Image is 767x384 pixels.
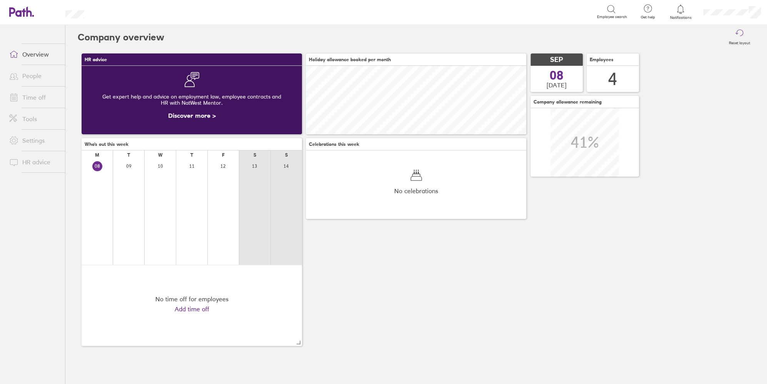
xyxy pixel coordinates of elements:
a: Tools [3,111,65,127]
span: 08 [550,69,564,82]
div: 4 [608,69,617,89]
a: People [3,68,65,83]
div: No time off for employees [155,296,228,302]
div: F [222,152,225,158]
label: Reset layout [724,38,755,45]
span: Get help [635,15,660,20]
span: SEP [550,56,563,64]
a: Notifications [668,4,693,20]
span: Notifications [668,15,693,20]
a: Time off [3,90,65,105]
span: Who's out this week [85,142,128,147]
span: Celebrations this week [309,142,359,147]
span: [DATE] [547,82,567,88]
div: Search [105,8,125,15]
div: M [95,152,99,158]
span: HR advice [85,57,107,62]
div: S [253,152,256,158]
span: Employees [590,57,614,62]
div: Get expert help and advice on employment law, employee contracts and HR with NatWest Mentor. [88,87,296,112]
button: Reset layout [724,25,755,50]
span: Employee search [597,15,627,19]
a: HR advice [3,154,65,170]
a: Discover more > [168,112,216,119]
span: Holiday allowance booked per month [309,57,391,62]
div: T [190,152,193,158]
a: Settings [3,133,65,148]
h2: Company overview [78,25,164,50]
span: No celebrations [394,187,438,194]
a: Overview [3,47,65,62]
div: S [285,152,288,158]
span: Company allowance remaining [534,99,602,105]
div: W [158,152,163,158]
a: Add time off [175,306,209,312]
div: T [127,152,130,158]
